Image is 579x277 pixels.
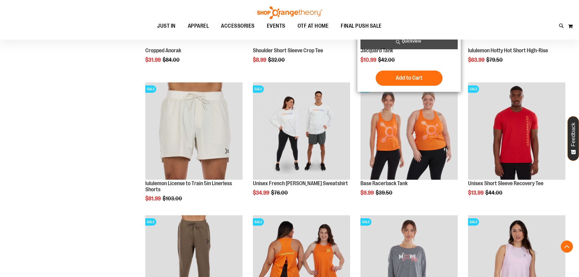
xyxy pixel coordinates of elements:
div: product [250,79,353,211]
img: Unisex French Terry Crewneck Sweatshirt primary image [253,82,350,180]
span: $39.50 [376,190,393,196]
span: $32.00 [268,57,286,63]
button: Feedback - Show survey [567,116,579,161]
a: EVENTS [261,19,291,33]
span: $13.99 [468,190,484,196]
a: Unisex French [PERSON_NAME] Sweatshirt [253,180,348,186]
a: Cropped Anorak [145,47,181,54]
span: $9.99 [360,190,375,196]
span: SALE [145,85,156,93]
span: SALE [145,218,156,226]
span: JUST IN [157,19,176,33]
a: Product image for Base Racerback TankSALE [360,82,458,181]
a: Shoulder Short Sleeve Crop Tee [253,47,323,54]
span: Feedback [570,123,576,147]
span: $10.99 [360,57,377,63]
a: Unisex Short Sleeve Recovery Tee [468,180,543,186]
a: JUST IN [151,19,182,33]
img: lululemon License to Train 5in Linerless Shorts [145,82,243,180]
span: APPAREL [188,19,209,33]
a: Unisex French Terry Crewneck Sweatshirt primary imageSALE [253,82,350,181]
span: $34.99 [253,190,270,196]
span: ACCESSORIES [221,19,255,33]
span: $44.00 [485,190,503,196]
span: $8.99 [253,57,267,63]
span: $84.00 [163,57,181,63]
button: Back To Top [561,241,573,253]
a: APPAREL [182,19,215,33]
a: Jacquard Tank [360,47,393,54]
span: $79.50 [486,57,504,63]
span: $63.99 [468,57,485,63]
button: Add to Cart [376,71,443,86]
div: product [465,79,568,211]
span: SALE [253,85,264,93]
a: OTF AT HOME [291,19,335,33]
span: SALE [468,85,479,93]
span: $31.99 [145,57,162,63]
span: FINAL PUSH SALE [341,19,382,33]
a: FINAL PUSH SALE [335,19,388,33]
a: lululemon License to Train 5in Linerless ShortsSALE [145,82,243,181]
span: SALE [360,218,371,226]
img: Product image for Unisex Short Sleeve Recovery Tee [468,82,565,180]
img: Shop Orangetheory [256,6,323,19]
span: Add to Cart [396,74,422,81]
span: EVENTS [267,19,285,33]
a: Base Racerback Tank [360,180,408,186]
div: product [357,79,461,211]
span: SALE [253,218,264,226]
a: lululemon Hotty Hot Short High-Rise [468,47,548,54]
span: $81.99 [145,196,162,202]
div: product [142,79,246,217]
a: Product image for Unisex Short Sleeve Recovery TeeSALE [468,82,565,181]
span: OTF AT HOME [298,19,329,33]
span: $103.00 [163,196,183,202]
a: ACCESSORIES [215,19,261,33]
span: SALE [468,218,479,226]
a: Quickview [360,33,458,49]
img: Product image for Base Racerback Tank [360,82,458,180]
span: $76.00 [271,190,289,196]
a: lululemon License to Train 5in Linerless Shorts [145,180,232,192]
span: $42.00 [378,57,396,63]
